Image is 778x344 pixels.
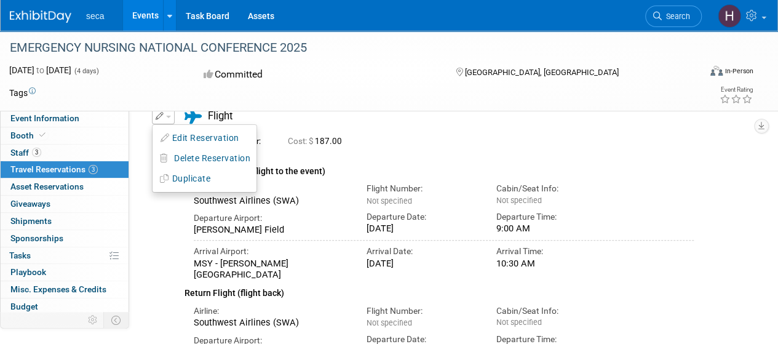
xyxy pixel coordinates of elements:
[496,246,608,257] div: Arrival Time:
[720,87,753,93] div: Event Rating
[10,267,46,277] span: Playbook
[367,305,478,317] div: Flight Number:
[1,298,129,315] a: Budget
[367,223,478,234] div: [DATE]
[645,64,753,82] div: Event Format
[10,233,63,243] span: Sponsorships
[496,318,542,327] span: Not specified
[104,312,129,328] td: Toggle Event Tabs
[89,165,98,174] span: 3
[10,199,50,209] span: Giveaways
[194,305,348,317] div: Airline:
[86,11,105,21] span: seca
[10,10,71,23] img: ExhibitDay
[496,223,608,234] div: 9:00 AM
[496,258,608,269] div: 10:30 AM
[73,67,99,75] span: (4 days)
[645,6,702,27] a: Search
[39,132,46,138] i: Booth reservation complete
[1,110,129,127] a: Event Information
[153,129,256,147] button: Edit Reservation
[367,246,478,257] div: Arrival Date:
[496,211,608,223] div: Departure Time:
[367,211,478,223] div: Departure Date:
[194,246,348,257] div: Arrival Airport:
[464,68,618,77] span: [GEOGRAPHIC_DATA], [GEOGRAPHIC_DATA]
[1,281,129,298] a: Misc. Expenses & Credits
[1,127,129,144] a: Booth
[10,130,48,140] span: Booth
[10,182,84,191] span: Asset Reservations
[6,37,690,59] div: EMERGENCY NURSING NATIONAL CONFERENCE 2025
[185,108,202,124] i: Flight
[1,230,129,247] a: Sponsorships
[496,196,542,205] span: Not specified
[10,164,98,174] span: Travel Reservations
[496,305,608,317] div: Cabin/Seat Info:
[200,64,435,86] div: Committed
[194,224,348,235] div: [PERSON_NAME] Field
[710,66,723,76] img: Format-Inperson.png
[1,178,129,195] a: Asset Reservations
[10,216,52,226] span: Shipments
[174,153,250,163] span: Delete Reservation
[185,159,694,178] div: Departure Flight (flight to the event)
[194,183,348,194] div: Airline:
[367,196,412,206] span: Not specified
[153,170,256,188] button: Duplicate
[10,113,79,123] span: Event Information
[194,212,348,224] div: Departure Airport:
[1,161,129,178] a: Travel Reservations3
[82,312,104,328] td: Personalize Event Tab Strip
[662,12,690,21] span: Search
[288,137,347,146] span: 187.00
[1,196,129,212] a: Giveaways
[1,247,129,264] a: Tasks
[34,65,46,75] span: to
[367,258,478,269] div: [DATE]
[1,213,129,230] a: Shipments
[153,150,256,167] button: Delete Reservation
[496,183,608,194] div: Cabin/Seat Info:
[9,87,36,99] td: Tags
[194,317,348,328] div: Southwest Airlines (SWA)
[9,65,71,75] span: [DATE] [DATE]
[10,302,38,311] span: Budget
[1,145,129,161] a: Staff3
[185,280,694,300] div: Return Flight (flight back)
[10,148,41,158] span: Staff
[724,66,753,76] div: In-Person
[32,148,41,157] span: 3
[10,284,106,294] span: Misc. Expenses & Credits
[1,264,129,281] a: Playbook
[208,110,232,122] span: Flight
[288,137,315,146] span: Cost: $
[194,195,348,206] div: Southwest Airlines (SWA)
[367,183,478,194] div: Flight Number:
[367,318,412,327] span: Not specified
[194,258,348,281] div: MSY - [PERSON_NAME] [GEOGRAPHIC_DATA]
[9,250,31,260] span: Tasks
[718,4,741,28] img: Hasan Abdallah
